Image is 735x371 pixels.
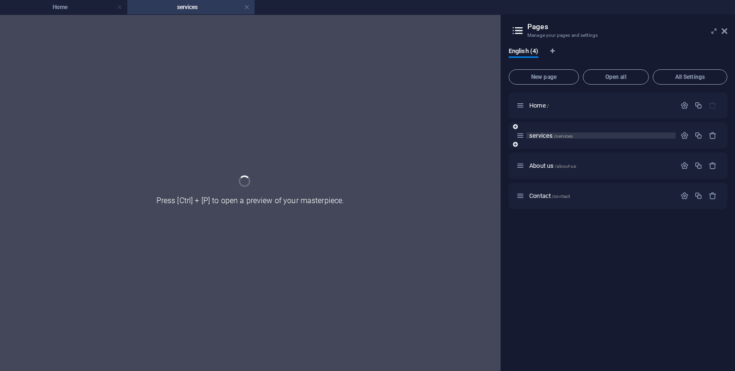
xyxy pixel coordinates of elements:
[529,132,573,139] span: Click to open page
[709,101,717,109] div: The startpage cannot be deleted
[694,162,702,170] div: Duplicate
[583,69,649,85] button: Open all
[552,194,570,199] span: /contact
[526,193,676,199] div: Contact/contact
[680,162,689,170] div: Settings
[509,45,538,59] span: English (4)
[509,47,727,65] div: Language Tabs
[547,103,549,109] span: /
[527,22,727,31] h2: Pages
[680,101,689,109] div: Settings
[527,31,708,40] h3: Manage your pages and settings
[709,131,717,140] div: Remove
[526,132,676,139] div: services/services
[680,192,689,200] div: Settings
[509,69,579,85] button: New page
[529,192,570,199] span: Click to open page
[709,192,717,200] div: Remove
[554,133,573,139] span: /services
[526,163,676,169] div: About us/about-us
[555,164,576,169] span: /about-us
[529,102,549,109] span: Click to open page
[587,74,645,80] span: Open all
[709,162,717,170] div: Remove
[529,162,576,169] span: Click to open page
[127,2,255,12] h4: services
[680,131,689,140] div: Settings
[694,131,702,140] div: Duplicate
[694,101,702,109] div: Duplicate
[657,74,723,80] span: All Settings
[526,102,676,109] div: Home/
[694,192,702,200] div: Duplicate
[513,74,575,80] span: New page
[653,69,727,85] button: All Settings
